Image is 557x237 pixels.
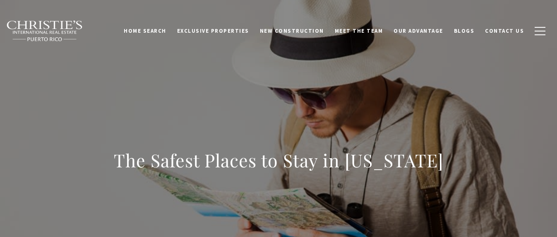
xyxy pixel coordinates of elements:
span: Contact Us [485,27,524,34]
a: Home Search [118,23,172,39]
span: Blogs [454,27,475,34]
span: Exclusive Properties [177,27,249,34]
a: Meet the Team [329,23,389,39]
span: Our Advantage [394,27,443,34]
h1: The Safest Places to Stay in [US_STATE] [114,149,444,172]
a: Blogs [449,23,480,39]
a: Our Advantage [388,23,449,39]
a: Exclusive Properties [172,23,254,39]
img: Christie's International Real Estate black text logo [6,20,83,42]
span: New Construction [260,27,324,34]
a: New Construction [254,23,329,39]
